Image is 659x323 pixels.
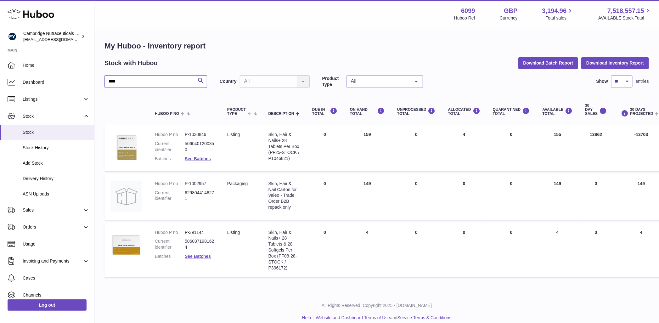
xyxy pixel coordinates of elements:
[636,78,649,84] span: entries
[23,160,89,166] span: Add Stock
[454,15,475,21] div: Huboo Ref
[111,132,142,163] img: product image
[155,141,185,153] dt: Current identifier
[536,125,579,171] td: 155
[227,230,240,235] span: listing
[8,32,17,41] img: huboo@camnutra.com
[155,190,185,202] dt: Current identifier
[185,254,211,259] a: See Batches
[448,107,480,116] div: ALLOCATED Total
[268,112,294,116] span: Description
[23,191,89,197] span: ASN Uploads
[227,108,246,116] span: Product Type
[185,238,215,250] dd: 5060371981624
[391,174,442,220] td: 0
[220,78,237,84] label: Country
[23,275,89,281] span: Cases
[155,112,179,116] span: Huboo P no
[579,125,613,171] td: 13862
[104,59,158,67] h2: Stock with Huboo
[581,57,649,69] button: Download Inventory Report
[155,238,185,250] dt: Current identifier
[23,96,83,102] span: Listings
[546,15,574,21] span: Total sales
[306,223,344,277] td: 0
[442,174,487,220] td: 0
[23,129,89,135] span: Stock
[23,62,89,68] span: Home
[543,107,573,116] div: AVAILABLE Total
[23,79,89,85] span: Dashboard
[23,241,89,247] span: Usage
[579,174,613,220] td: 0
[302,315,311,320] a: Help
[316,315,390,320] a: Website and Dashboard Terms of Use
[391,223,442,277] td: 0
[536,174,579,220] td: 149
[542,7,567,15] span: 3,194.96
[104,41,649,51] h1: My Huboo - Inventory report
[461,7,475,15] strong: 6099
[8,299,87,311] a: Log out
[344,125,391,171] td: 159
[155,132,185,138] dt: Huboo P no
[312,107,337,116] div: DUE IN TOTAL
[442,223,487,277] td: 0
[579,223,613,277] td: 0
[111,229,142,261] img: product image
[598,15,651,21] span: AVAILABLE Stock Total
[598,7,651,21] a: 7,518,557.15 AVAILABLE Stock Total
[510,181,513,186] span: 0
[23,292,89,298] span: Channels
[111,181,142,212] img: product image
[185,141,215,153] dd: 5060401200350
[155,181,185,187] dt: Huboo P no
[344,223,391,277] td: 4
[268,132,300,161] div: Skin, Hair & Nails+ 28 Tablets Per Box (PF25-STOCK / P1046821)
[185,229,215,235] dd: P-391144
[23,258,83,264] span: Invoicing and Payments
[23,37,93,42] span: [EMAIL_ADDRESS][DOMAIN_NAME]
[518,57,578,69] button: Download Batch Report
[630,108,653,116] span: 30 DAYS PROJECTED
[23,176,89,182] span: Delivery History
[268,181,300,210] div: Skin, Hair & Nail Carton for Valeo - Trade Order B2B repack only
[23,31,80,42] div: Cambridge Nutraceuticals Ltd
[23,224,83,230] span: Orders
[155,156,185,162] dt: Batches
[504,7,517,15] strong: GBP
[607,7,644,15] span: 7,518,557.15
[227,132,240,137] span: listing
[99,303,654,309] p: All Rights Reserved. Copyright 2025 - [DOMAIN_NAME]
[500,15,518,21] div: Currency
[23,113,83,119] span: Stock
[350,107,385,116] div: ON HAND Total
[185,190,215,202] dd: 6298044146271
[391,125,442,171] td: 0
[344,174,391,220] td: 149
[306,125,344,171] td: 0
[185,156,211,161] a: See Batches
[397,107,436,116] div: UNPROCESSED Total
[585,104,607,116] div: 30 DAY SALES
[349,78,410,84] span: All
[442,125,487,171] td: 4
[227,181,248,186] span: packaging
[185,181,215,187] dd: P-1002957
[493,107,530,116] div: QUARANTINED Total
[155,229,185,235] dt: Huboo P no
[510,230,513,235] span: 0
[510,132,513,137] span: 0
[306,174,344,220] td: 0
[536,223,579,277] td: 4
[596,78,608,84] label: Show
[185,132,215,138] dd: P-1030846
[322,76,343,88] label: Product Type
[23,145,89,151] span: Stock History
[397,315,452,320] a: Service Terms & Conditions
[542,7,574,21] a: 3,194.96 Total sales
[313,315,451,321] li: and
[268,229,300,271] div: Skin, Hair & Nails+ 28 Tablets & 28 Softgels Per Box (PF08-28-STOCK / P396172)
[23,207,83,213] span: Sales
[155,253,185,259] dt: Batches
